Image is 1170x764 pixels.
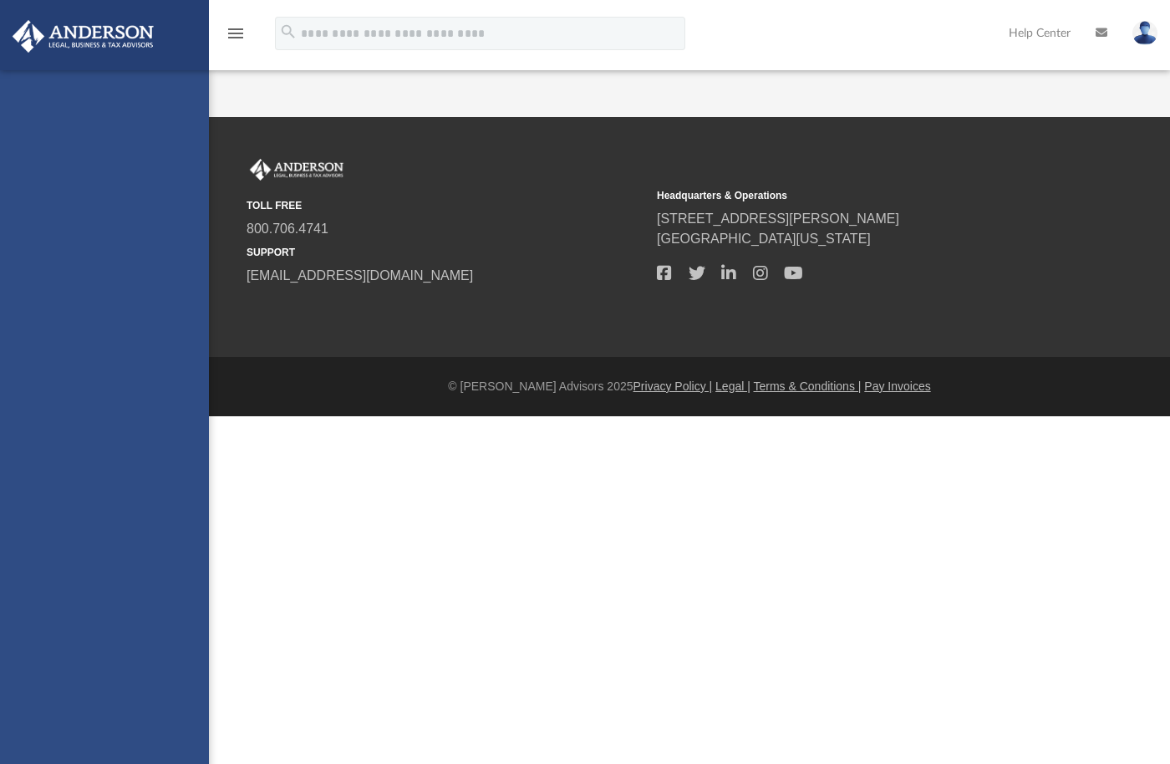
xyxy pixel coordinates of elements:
[247,198,645,213] small: TOLL FREE
[247,245,645,260] small: SUPPORT
[633,379,713,393] a: Privacy Policy |
[715,379,750,393] a: Legal |
[279,23,298,41] i: search
[8,20,159,53] img: Anderson Advisors Platinum Portal
[657,232,871,246] a: [GEOGRAPHIC_DATA][US_STATE]
[247,268,473,283] a: [EMAIL_ADDRESS][DOMAIN_NAME]
[226,23,246,43] i: menu
[247,159,347,181] img: Anderson Advisors Platinum Portal
[247,222,328,236] a: 800.706.4741
[657,211,899,226] a: [STREET_ADDRESS][PERSON_NAME]
[864,379,930,393] a: Pay Invoices
[226,32,246,43] a: menu
[209,378,1170,395] div: © [PERSON_NAME] Advisors 2025
[1132,21,1157,45] img: User Pic
[657,188,1056,203] small: Headquarters & Operations
[754,379,862,393] a: Terms & Conditions |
